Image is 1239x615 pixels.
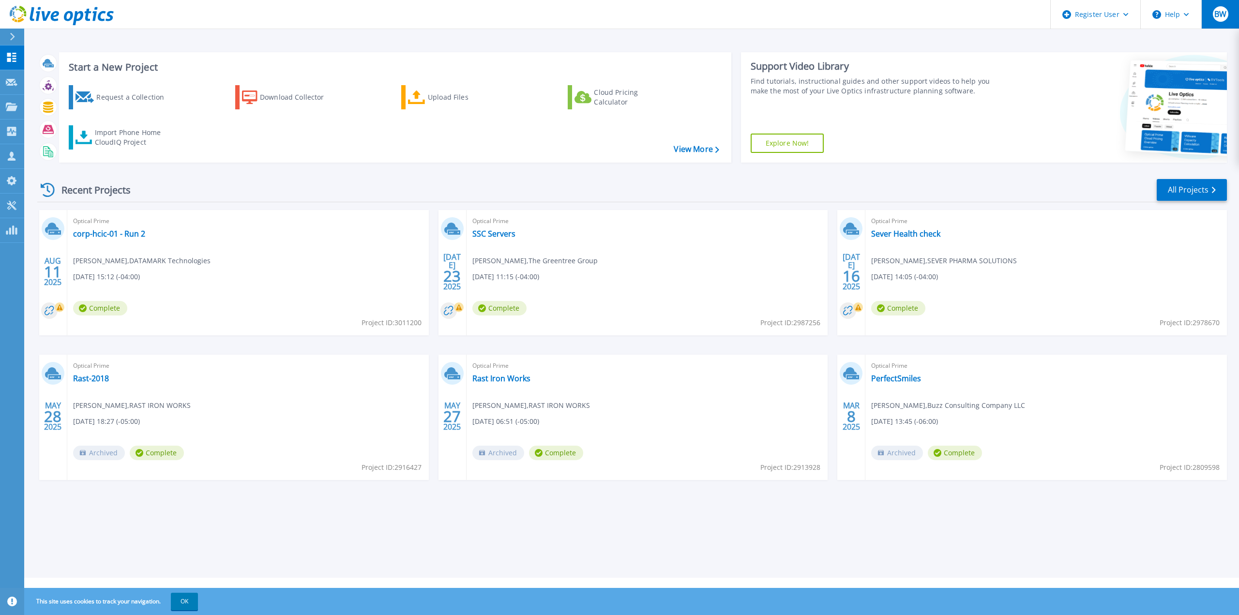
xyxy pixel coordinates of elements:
[674,145,719,154] a: View More
[871,416,938,427] span: [DATE] 13:45 (-06:00)
[73,374,109,383] a: Rast-2018
[401,85,509,109] a: Upload Files
[73,216,423,226] span: Optical Prime
[751,60,1002,73] div: Support Video Library
[73,416,140,427] span: [DATE] 18:27 (-05:00)
[96,88,174,107] div: Request a Collection
[842,254,861,289] div: [DATE] 2025
[928,446,982,460] span: Complete
[760,462,820,473] span: Project ID: 2913928
[871,301,925,315] span: Complete
[73,255,211,266] span: [PERSON_NAME] , DATAMARK Technologies
[44,399,62,434] div: MAY 2025
[568,85,676,109] a: Cloud Pricing Calculator
[69,85,177,109] a: Request a Collection
[73,229,145,239] a: corp-hcic-01 - Run 2
[130,446,184,460] span: Complete
[472,271,539,282] span: [DATE] 11:15 (-04:00)
[843,272,860,280] span: 16
[871,255,1017,266] span: [PERSON_NAME] , SEVER PHARMA SOLUTIONS
[472,301,527,315] span: Complete
[472,229,515,239] a: SSC Servers
[37,178,144,202] div: Recent Projects
[1214,10,1226,18] span: BW
[443,272,461,280] span: 23
[1160,462,1220,473] span: Project ID: 2809598
[428,88,505,107] div: Upload Files
[73,446,125,460] span: Archived
[847,412,856,420] span: 8
[69,62,719,73] h3: Start a New Project
[44,412,61,420] span: 28
[871,360,1221,371] span: Optical Prime
[44,268,61,276] span: 11
[73,271,140,282] span: [DATE] 15:12 (-04:00)
[842,399,861,434] div: MAR 2025
[73,360,423,371] span: Optical Prime
[871,271,938,282] span: [DATE] 14:05 (-04:00)
[472,255,598,266] span: [PERSON_NAME] , The Greentree Group
[871,374,921,383] a: PerfectSmiles
[871,229,940,239] a: Sever Health check
[44,254,62,289] div: AUG 2025
[235,85,343,109] a: Download Collector
[871,400,1025,411] span: [PERSON_NAME] , Buzz Consulting Company LLC
[472,446,524,460] span: Archived
[472,360,822,371] span: Optical Prime
[472,416,539,427] span: [DATE] 06:51 (-05:00)
[362,462,422,473] span: Project ID: 2916427
[871,216,1221,226] span: Optical Prime
[594,88,671,107] div: Cloud Pricing Calculator
[27,593,198,610] span: This site uses cookies to track your navigation.
[1157,179,1227,201] a: All Projects
[472,400,590,411] span: [PERSON_NAME] , RAST IRON WORKS
[260,88,337,107] div: Download Collector
[751,134,824,153] a: Explore Now!
[443,399,461,434] div: MAY 2025
[73,301,127,315] span: Complete
[443,254,461,289] div: [DATE] 2025
[472,216,822,226] span: Optical Prime
[472,374,530,383] a: Rast Iron Works
[1160,317,1220,328] span: Project ID: 2978670
[73,400,191,411] span: [PERSON_NAME] , RAST IRON WORKS
[443,412,461,420] span: 27
[362,317,422,328] span: Project ID: 3011200
[751,76,1002,96] div: Find tutorials, instructional guides and other support videos to help you make the most of your L...
[95,128,170,147] div: Import Phone Home CloudIQ Project
[760,317,820,328] span: Project ID: 2987256
[171,593,198,610] button: OK
[529,446,583,460] span: Complete
[871,446,923,460] span: Archived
